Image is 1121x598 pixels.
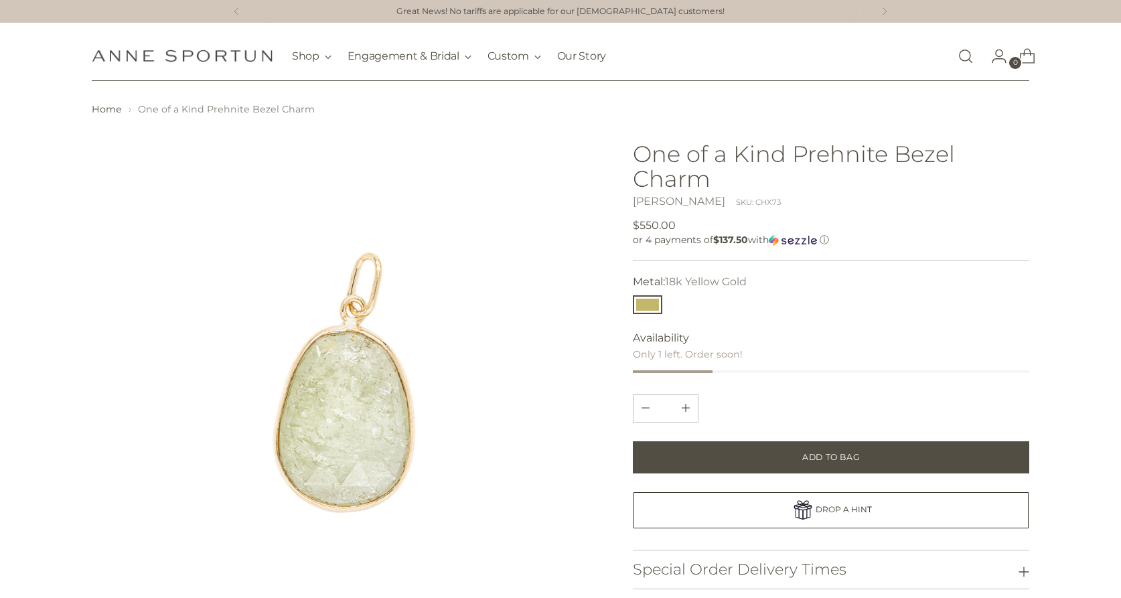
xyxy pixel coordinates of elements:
h1: One of a Kind Prehnite Bezel Charm [633,141,1029,191]
button: 18k Yellow Gold [633,295,662,314]
div: or 4 payments of$137.50withSezzle Click to learn more about Sezzle [633,234,1029,246]
button: Shop [292,42,331,71]
span: 18k Yellow Gold [665,275,747,288]
img: Sezzle [769,234,817,246]
a: Home [92,103,122,115]
a: Open cart modal [1008,43,1035,70]
button: Add to Bag [633,441,1029,473]
div: or 4 payments of with [633,234,1029,246]
a: Open search modal [952,43,979,70]
button: Add product quantity [633,395,658,422]
span: DROP A HINT [816,504,872,514]
label: Metal: [633,274,747,290]
span: Only 1 left. Order soon! [633,348,743,360]
span: Add to Bag [802,451,860,463]
span: $550.00 [633,218,676,234]
a: DROP A HINT [633,492,1029,528]
button: Special Order Delivery Times [633,550,1029,589]
button: Subtract product quantity [674,395,698,422]
span: $137.50 [713,234,748,246]
div: SKU: CHX73 [736,197,781,208]
span: 0 [1009,57,1021,69]
a: Our Story [557,42,606,71]
span: Availability [633,330,689,346]
h3: Special Order Delivery Times [633,561,846,578]
a: Go to the account page [980,43,1007,70]
input: Product quantity [650,395,682,422]
span: One of a Kind Prehnite Bezel Charm [138,103,315,115]
button: Engagement & Bridal [348,42,471,71]
nav: breadcrumbs [92,102,1029,117]
a: [PERSON_NAME] [633,195,725,208]
a: Anne Sportun Fine Jewellery [92,50,273,62]
button: Custom [488,42,541,71]
a: Great News! No tariffs are applicable for our [DEMOGRAPHIC_DATA] customers! [396,5,725,18]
